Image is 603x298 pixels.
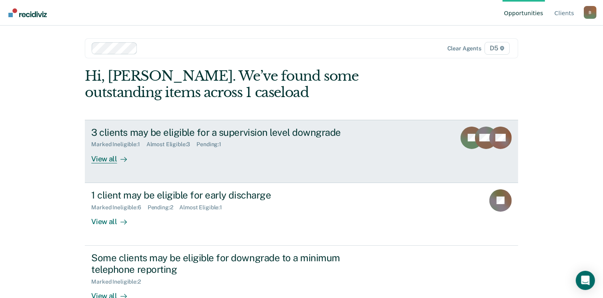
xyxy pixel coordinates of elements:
div: 3 clients may be eligible for a supervision level downgrade [91,127,372,138]
span: D5 [485,42,510,55]
div: B [584,6,597,19]
div: 1 client may be eligible for early discharge [91,189,372,201]
div: Marked Ineligible : 2 [91,278,147,285]
div: Almost Eligible : 1 [180,204,229,211]
img: Recidiviz [8,8,47,17]
div: Pending : 1 [196,141,228,148]
div: Marked Ineligible : 1 [91,141,146,148]
a: 1 client may be eligible for early dischargeMarked Ineligible:6Pending:2Almost Eligible:1View all [85,183,518,246]
div: Some clients may be eligible for downgrade to a minimum telephone reporting [91,252,372,275]
button: Profile dropdown button [584,6,597,19]
div: Pending : 2 [148,204,180,211]
div: Marked Ineligible : 6 [91,204,147,211]
a: 3 clients may be eligible for a supervision level downgradeMarked Ineligible:1Almost Eligible:3Pe... [85,120,518,183]
div: Almost Eligible : 3 [146,141,197,148]
div: Open Intercom Messenger [576,271,595,290]
div: Clear agents [447,45,481,52]
div: View all [91,211,136,226]
div: View all [91,148,136,163]
div: Hi, [PERSON_NAME]. We’ve found some outstanding items across 1 caseload [85,68,431,101]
